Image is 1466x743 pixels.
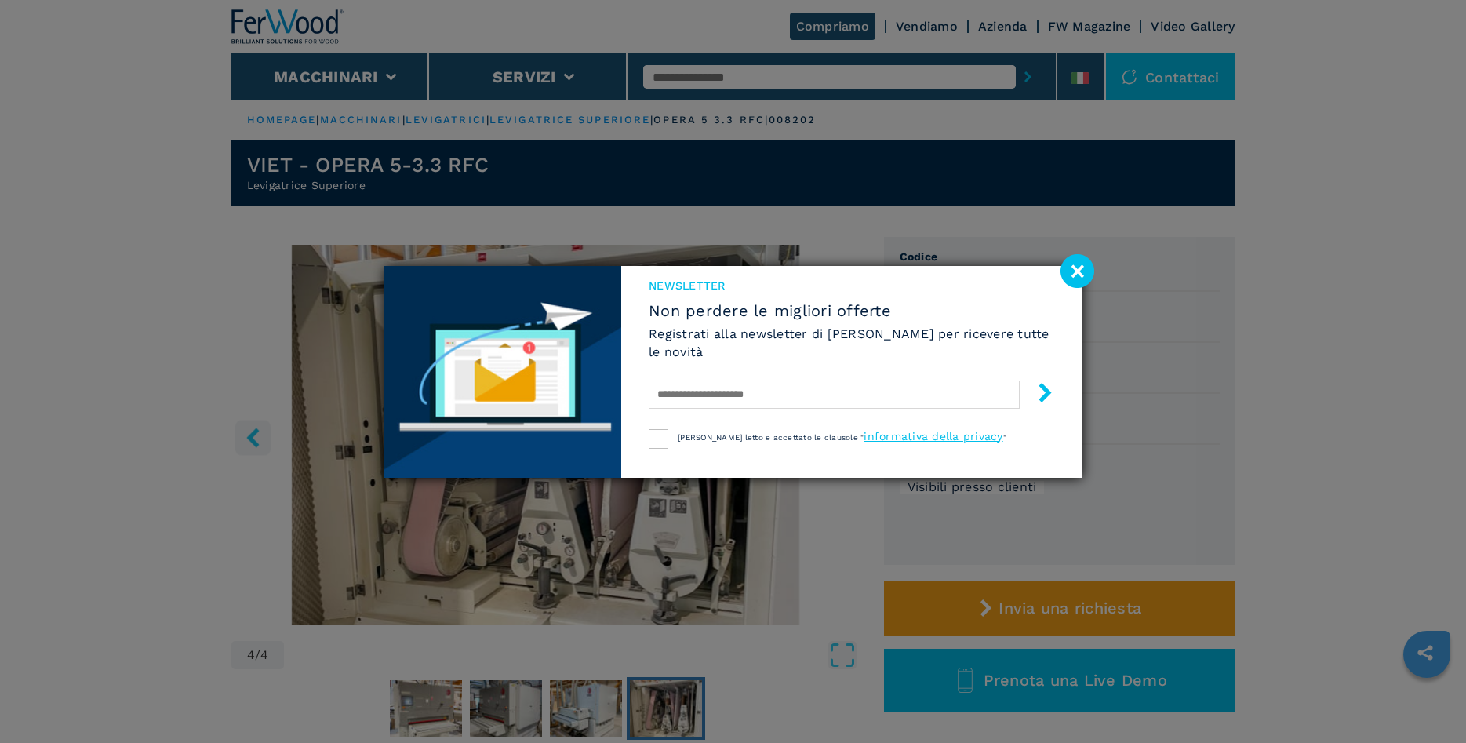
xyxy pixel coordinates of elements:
img: Newsletter image [384,266,622,478]
span: Non perdere le migliori offerte [649,301,1054,320]
a: informativa della privacy [864,430,1002,443]
h6: Registrati alla newsletter di [PERSON_NAME] per ricevere tutte le novità [649,325,1054,361]
span: [PERSON_NAME] letto e accettato le clausole " [678,433,864,442]
span: NEWSLETTER [649,278,1054,293]
button: submit-button [1020,377,1055,413]
span: " [1003,433,1006,442]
